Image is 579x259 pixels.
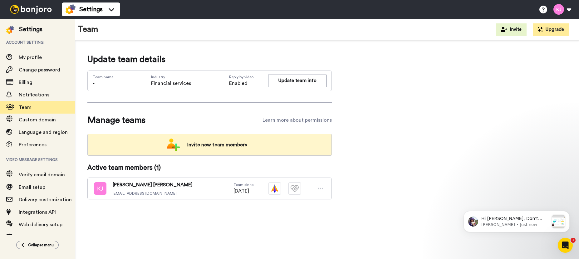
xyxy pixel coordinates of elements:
span: Industry [151,75,191,80]
span: Collapse menu [28,242,54,247]
span: Team [19,105,32,110]
span: [PERSON_NAME] [PERSON_NAME] [113,181,193,188]
span: Settings [79,5,103,14]
iframe: Intercom notifications message [454,198,579,242]
img: add-team.png [167,139,180,151]
img: kj.png [94,182,106,195]
button: Update team info [268,75,326,87]
span: Language and region [19,130,68,135]
span: Reply by video [229,75,268,80]
span: Email setup [19,185,45,190]
span: Change password [19,67,60,72]
span: Billing [19,80,32,85]
span: Team since [233,182,253,187]
span: 1 [571,238,576,243]
img: tm-plain.svg [288,182,301,195]
span: Custom domain [19,117,56,122]
span: Team name [93,75,113,80]
span: [DATE] [233,187,253,195]
span: Integrations API [19,210,56,215]
button: Invite [496,23,527,36]
a: Learn more about permissions [263,116,332,124]
h1: Team [78,25,98,34]
div: Settings [19,25,42,34]
span: Invite new team members [182,139,252,151]
img: settings-colored.svg [6,26,14,34]
span: My profile [19,55,42,60]
span: Notifications [19,92,49,97]
img: settings-colored.svg [66,4,76,14]
span: Enabled [229,80,268,87]
span: Manage teams [87,114,145,126]
span: - [93,81,95,86]
span: Verify email domain [19,172,65,177]
span: Financial services [151,80,191,87]
button: Upgrade [533,23,569,36]
span: [EMAIL_ADDRESS][DOMAIN_NAME] [113,191,193,196]
img: bj-logo-header-white.svg [7,5,54,14]
img: vm-color.svg [268,182,281,195]
iframe: Intercom live chat [558,238,573,253]
span: Active team members ( 1 ) [87,163,161,173]
button: Collapse menu [16,241,59,249]
span: Preferences [19,142,47,147]
span: Delivery customization [19,197,72,202]
span: Web delivery setup [19,222,62,227]
span: Update team details [87,53,332,66]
